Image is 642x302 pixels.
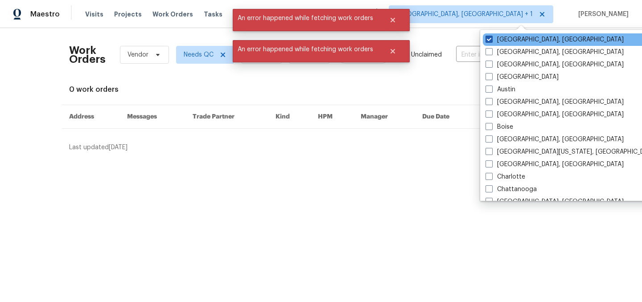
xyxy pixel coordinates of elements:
[114,10,142,19] span: Projects
[396,10,533,19] span: [GEOGRAPHIC_DATA], [GEOGRAPHIC_DATA] + 1
[486,48,624,57] label: [GEOGRAPHIC_DATA], [GEOGRAPHIC_DATA]
[486,122,513,131] label: Boise
[378,11,407,29] button: Close
[411,50,442,60] span: Unclaimed
[354,105,415,129] th: Manager
[204,11,222,17] span: Tasks
[85,10,103,19] span: Visits
[486,73,559,82] label: [GEOGRAPHIC_DATA]
[62,105,120,129] th: Address
[486,197,624,206] label: [GEOGRAPHIC_DATA], [GEOGRAPHIC_DATA]
[415,105,477,129] th: Due Date
[575,10,629,19] span: [PERSON_NAME]
[456,48,545,62] input: Enter in an address
[69,85,573,94] div: 0 work orders
[378,42,407,60] button: Close
[486,135,624,144] label: [GEOGRAPHIC_DATA], [GEOGRAPHIC_DATA]
[486,35,624,44] label: [GEOGRAPHIC_DATA], [GEOGRAPHIC_DATA]
[69,143,556,152] div: Last updated
[185,105,269,129] th: Trade Partner
[486,110,624,119] label: [GEOGRAPHIC_DATA], [GEOGRAPHIC_DATA]
[486,172,525,181] label: Charlotte
[486,60,624,69] label: [GEOGRAPHIC_DATA], [GEOGRAPHIC_DATA]
[120,105,185,129] th: Messages
[311,105,354,129] th: HPM
[184,50,214,59] span: Needs QC
[109,144,128,151] span: [DATE]
[233,40,378,59] span: An error happened while fetching work orders
[486,98,624,106] label: [GEOGRAPHIC_DATA], [GEOGRAPHIC_DATA]
[152,10,193,19] span: Work Orders
[268,105,311,129] th: Kind
[477,105,531,129] th: Budget
[30,10,60,19] span: Maestro
[233,9,378,28] span: An error happened while fetching work orders
[486,185,537,194] label: Chattanooga
[69,46,106,64] h2: Work Orders
[486,160,624,169] label: [GEOGRAPHIC_DATA], [GEOGRAPHIC_DATA]
[486,85,515,94] label: Austin
[128,50,148,59] span: Vendor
